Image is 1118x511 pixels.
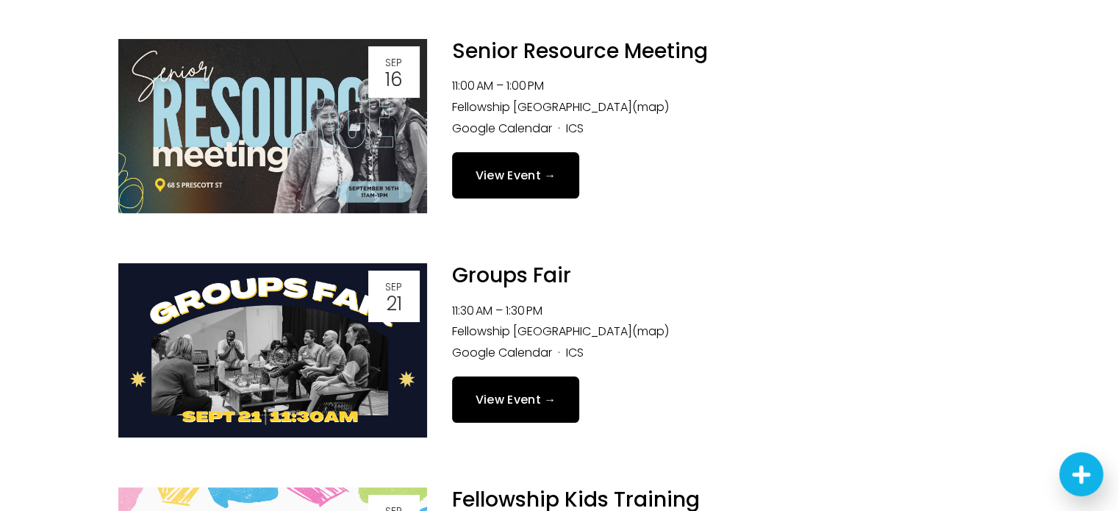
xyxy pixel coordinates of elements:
img: Groups Fair [118,263,427,437]
div: 16 [373,70,415,89]
time: 1:30 PM [506,302,542,319]
time: 1:00 PM [506,77,544,94]
a: Groups Fair [452,261,571,290]
img: Senior Resource Meeting [118,39,427,213]
a: View Event → [452,376,580,423]
a: ICS [566,344,584,361]
div: Sep [373,57,415,68]
a: View Event → [452,152,580,199]
div: Sep [373,282,415,292]
li: Fellowship [GEOGRAPHIC_DATA] [452,97,1000,118]
a: Senior Resource Meeting [452,37,708,65]
a: Google Calendar [452,120,552,137]
a: (map) [632,323,669,340]
time: 11:30 AM [452,302,492,319]
li: Fellowship [GEOGRAPHIC_DATA] [452,321,1000,343]
div: 21 [373,294,415,313]
a: Google Calendar [452,344,552,361]
a: (map) [632,99,669,115]
a: ICS [566,120,584,137]
time: 11:00 AM [452,77,493,94]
